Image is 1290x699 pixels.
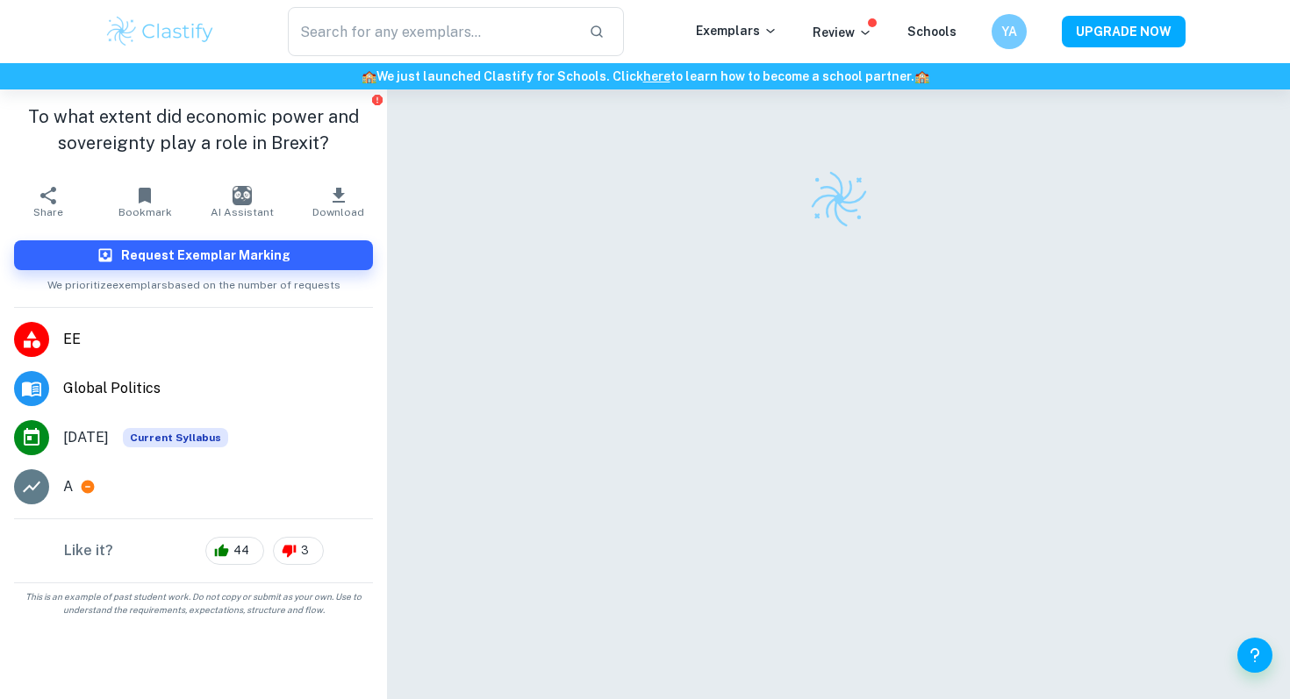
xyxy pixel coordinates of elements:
h6: Like it? [64,540,113,561]
img: Clastify logo [808,168,870,230]
span: 44 [224,542,259,560]
div: This exemplar is based on the current syllabus. Feel free to refer to it for inspiration/ideas wh... [123,428,228,447]
span: [DATE] [63,427,109,448]
input: Search for any exemplars... [288,7,575,56]
p: A [63,476,73,497]
h6: YA [1000,22,1020,41]
img: AI Assistant [233,186,252,205]
span: Bookmark [118,206,172,218]
div: 3 [273,537,324,565]
span: This is an example of past student work. Do not copy or submit as your own. Use to understand the... [7,590,380,617]
span: Share [33,206,63,218]
h6: We just launched Clastify for Schools. Click to learn how to become a school partner. [4,67,1286,86]
button: Report issue [370,93,383,106]
button: YA [992,14,1027,49]
button: AI Assistant [194,177,290,226]
button: Help and Feedback [1237,638,1272,673]
span: Current Syllabus [123,428,228,447]
h1: To what extent did economic power and sovereignty play a role in Brexit? [14,103,373,156]
span: 🏫 [914,69,929,83]
div: 44 [205,537,264,565]
h6: Request Exemplar Marking [121,246,290,265]
p: Review [813,23,872,42]
button: UPGRADE NOW [1062,16,1186,47]
button: Bookmark [97,177,193,226]
span: Download [312,206,364,218]
button: Request Exemplar Marking [14,240,373,270]
img: Clastify logo [104,14,216,49]
p: Exemplars [696,21,778,40]
a: here [643,69,670,83]
button: Download [290,177,387,226]
span: We prioritize exemplars based on the number of requests [47,270,340,293]
span: AI Assistant [211,206,274,218]
span: Global Politics [63,378,373,399]
span: EE [63,329,373,350]
a: Schools [907,25,957,39]
span: 🏫 [362,69,376,83]
span: 3 [291,542,319,560]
